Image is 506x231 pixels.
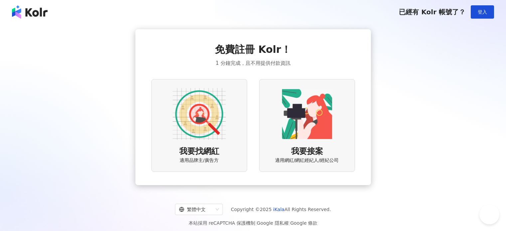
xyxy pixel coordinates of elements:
span: Copyright © 2025 All Rights Reserved. [231,205,331,213]
span: 本站採用 reCAPTCHA 保護機制 [189,219,317,227]
a: Google 隱私權 [257,220,289,226]
span: 我要找網紅 [179,146,219,157]
span: 登入 [478,9,487,15]
span: 適用品牌主/廣告方 [180,157,219,164]
a: iKala [273,207,284,212]
button: 登入 [471,5,494,19]
span: | [255,220,257,226]
img: KOL identity option [280,87,334,141]
img: logo [12,5,48,19]
span: 1 分鐘完成，且不用提供付款資訊 [216,59,290,67]
div: 繁體中文 [179,204,213,215]
span: | [289,220,290,226]
a: Google 條款 [290,220,317,226]
img: AD identity option [173,87,226,141]
span: 適用網紅/網紅經紀人/經紀公司 [275,157,339,164]
span: 免費註冊 Kolr！ [215,43,291,57]
span: 已經有 Kolr 帳號了？ [399,8,465,16]
iframe: Help Scout Beacon - Open [479,204,499,224]
span: 我要接案 [291,146,323,157]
